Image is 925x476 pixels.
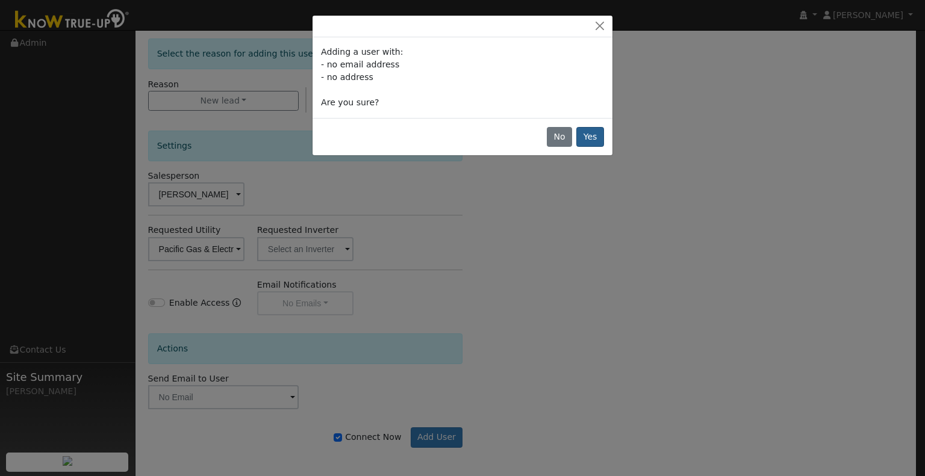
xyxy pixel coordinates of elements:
[591,20,608,32] button: Close
[547,127,572,147] button: No
[321,72,373,82] span: - no address
[576,127,604,147] button: Yes
[321,60,399,69] span: - no email address
[321,47,403,57] span: Adding a user with:
[321,97,379,107] span: Are you sure?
